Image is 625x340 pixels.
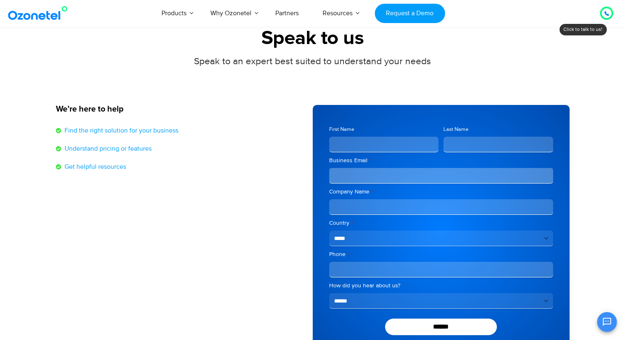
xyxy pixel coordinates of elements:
span: Get helpful resources [62,162,126,172]
span: Find the right solution for your business [62,126,178,135]
h5: We’re here to help [56,105,304,113]
label: First Name [329,126,439,133]
label: Company Name [329,188,553,196]
h1: Speak to us [56,27,570,50]
label: Business Email [329,156,553,165]
label: Country [329,219,553,227]
label: Last Name [443,126,553,133]
span: Speak to an expert best suited to understand your needs [194,56,431,67]
label: Phone [329,250,553,258]
label: How did you hear about us? [329,282,553,290]
a: Request a Demo [375,4,445,23]
button: Open chat [597,312,617,332]
span: Understand pricing or features [62,144,152,154]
